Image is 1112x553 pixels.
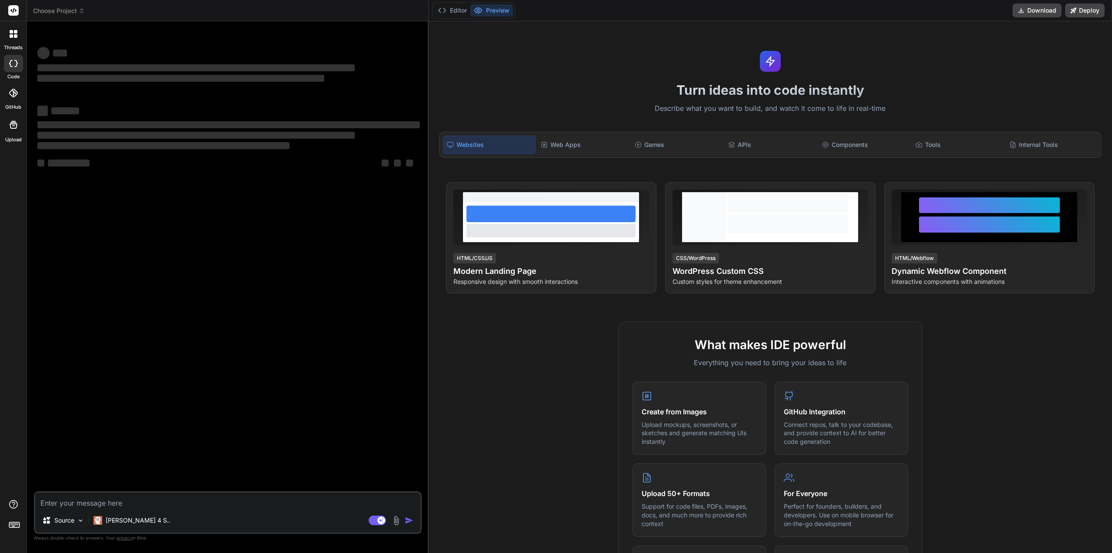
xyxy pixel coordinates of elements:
p: Responsive design with smooth interactions [453,277,649,286]
span: ‌ [394,160,401,167]
span: Choose Project [33,7,85,15]
button: Download [1012,3,1062,17]
div: HTML/CSS/JS [453,253,496,263]
span: ‌ [48,160,90,167]
p: Describe what you want to build, and watch it come to life in real-time [434,103,1107,114]
div: Internal Tools [1006,136,1098,154]
div: APIs [725,136,817,154]
p: Connect repos, talk to your codebase, and provide context to AI for better code generation [784,420,899,446]
label: Upload [5,136,22,143]
p: Everything you need to bring your ideas to life [633,357,908,368]
button: Deploy [1065,3,1105,17]
img: Claude 4 Sonnet [93,516,102,525]
div: Components [819,136,911,154]
h4: Create from Images [642,406,757,417]
img: attachment [391,516,401,526]
label: code [7,73,20,80]
span: ‌ [37,132,355,139]
span: ‌ [37,47,50,59]
span: ‌ [51,107,79,114]
div: Web Apps [537,136,629,154]
p: Support for code files, PDFs, images, docs, and much more to provide rich context [642,502,757,528]
p: Interactive components with animations [892,277,1087,286]
h4: Dynamic Webflow Component [892,265,1087,277]
div: Websites [443,136,536,154]
div: CSS/WordPress [673,253,719,263]
p: [PERSON_NAME] 4 S.. [106,516,170,525]
p: Always double-check its answers. Your in Bind [34,534,422,542]
h4: GitHub Integration [784,406,899,417]
h2: What makes IDE powerful [633,336,908,354]
p: Perfect for founders, builders, and developers. Use on mobile browser for on-the-go development [784,502,899,528]
img: Pick Models [77,517,84,524]
label: threads [4,44,23,51]
span: ‌ [53,50,67,57]
h4: For Everyone [784,488,899,499]
button: Editor [434,4,470,17]
span: ‌ [37,75,324,82]
p: Custom styles for theme enhancement [673,277,868,286]
span: ‌ [37,64,355,71]
div: HTML/Webflow [892,253,937,263]
span: ‌ [37,106,48,116]
h1: Turn ideas into code instantly [434,82,1107,98]
p: Upload mockups, screenshots, or sketches and generate matching UIs instantly [642,420,757,446]
button: Preview [470,4,513,17]
span: ‌ [382,160,389,167]
span: ‌ [37,160,44,167]
span: ‌ [37,142,290,149]
h4: Upload 50+ Formats [642,488,757,499]
div: Games [631,136,723,154]
img: icon [405,516,413,525]
div: Tools [912,136,1004,154]
span: ‌ [37,121,420,128]
span: ‌ [406,160,413,167]
h4: WordPress Custom CSS [673,265,868,277]
label: GitHub [5,103,21,111]
span: privacy [117,535,132,540]
p: Source [54,516,74,525]
h4: Modern Landing Page [453,265,649,277]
